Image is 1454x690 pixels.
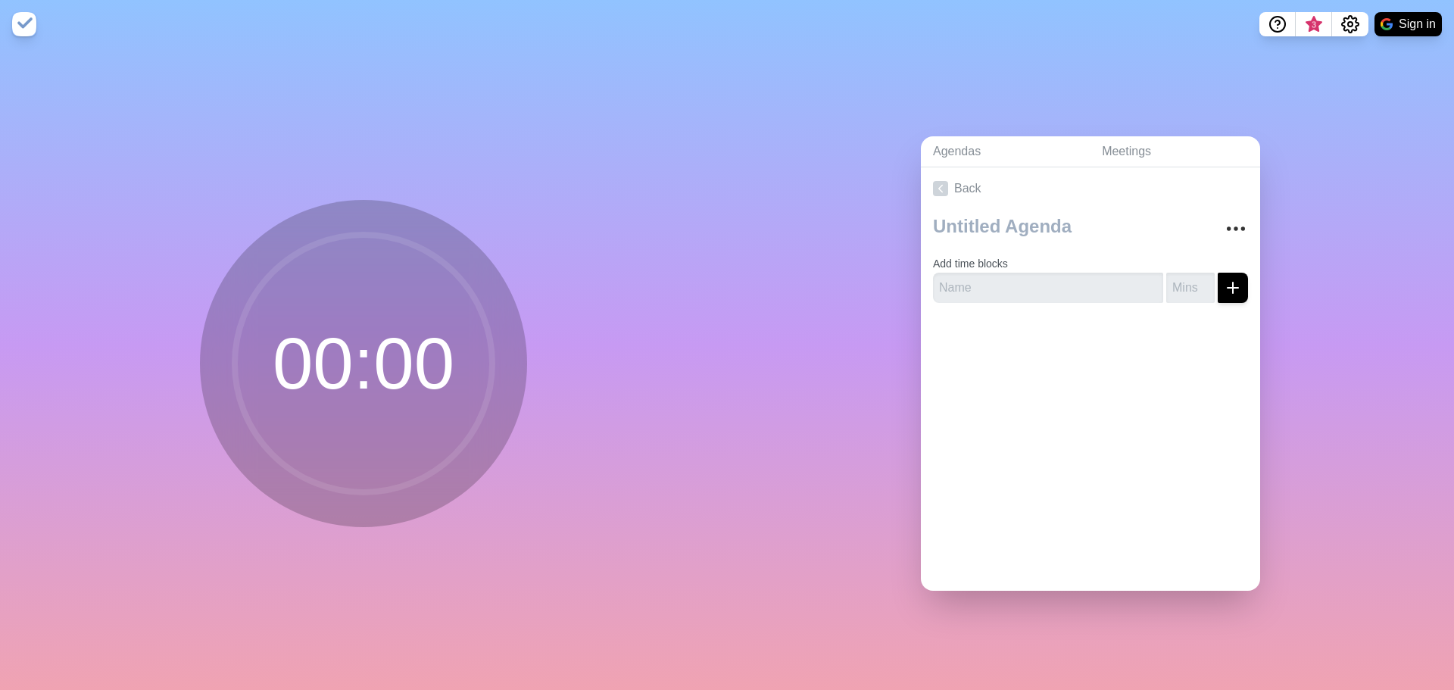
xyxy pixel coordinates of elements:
[12,12,36,36] img: timeblocks logo
[1308,19,1320,31] span: 3
[921,167,1260,210] a: Back
[1381,18,1393,30] img: google logo
[1166,273,1215,303] input: Mins
[1259,12,1296,36] button: Help
[1090,136,1260,167] a: Meetings
[933,273,1163,303] input: Name
[921,136,1090,167] a: Agendas
[1221,214,1251,244] button: More
[1332,12,1368,36] button: Settings
[1296,12,1332,36] button: What’s new
[933,258,1008,270] label: Add time blocks
[1374,12,1442,36] button: Sign in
